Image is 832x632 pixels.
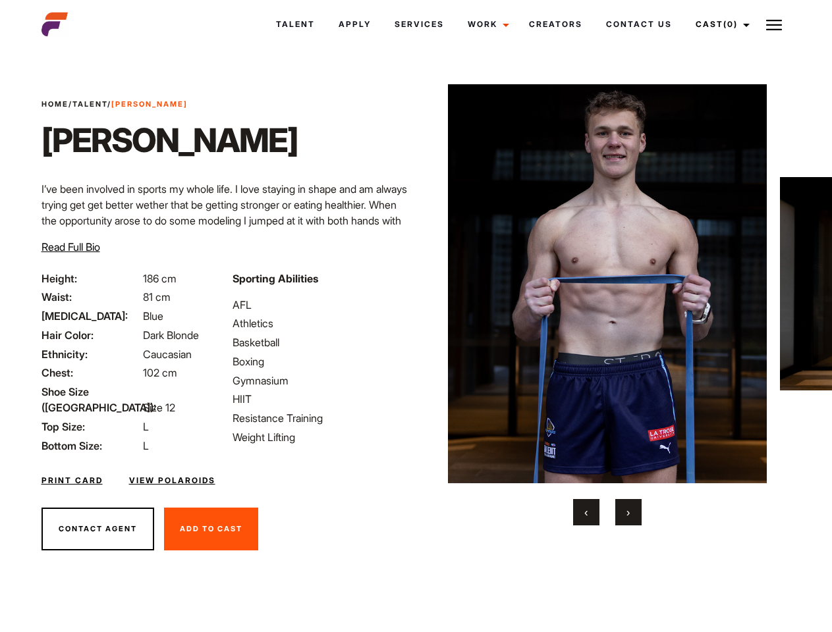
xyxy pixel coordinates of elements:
[42,308,140,324] span: [MEDICAL_DATA]:
[143,309,163,323] span: Blue
[233,297,408,313] li: AFL
[143,366,177,379] span: 102 cm
[143,348,192,361] span: Caucasian
[42,346,140,362] span: Ethnicity:
[129,475,215,487] a: View Polaroids
[517,7,594,42] a: Creators
[143,290,171,303] span: 81 cm
[111,99,188,109] strong: [PERSON_NAME]
[180,524,242,533] span: Add To Cast
[233,373,408,388] li: Gymnasium
[383,7,456,42] a: Services
[42,419,140,434] span: Top Size:
[233,272,318,285] strong: Sporting Abilities
[72,99,107,109] a: Talent
[164,508,258,551] button: Add To Cast
[42,384,140,415] span: Shoe Size ([GEOGRAPHIC_DATA]):
[264,7,327,42] a: Talent
[143,272,177,285] span: 186 cm
[233,334,408,350] li: Basketball
[42,327,140,343] span: Hair Color:
[456,7,517,42] a: Work
[584,506,588,519] span: Previous
[42,289,140,305] span: Waist:
[143,420,149,433] span: L
[42,181,408,292] p: I’ve been involved in sports my whole life. I love staying in shape and am always trying get get ...
[42,99,188,110] span: / /
[766,17,782,33] img: Burger icon
[42,475,103,487] a: Print Card
[233,429,408,445] li: Weight Lifting
[42,99,69,109] a: Home
[233,391,408,407] li: HIIT
[684,7,758,42] a: Cast(0)
[42,239,100,255] button: Read Full Bio
[42,271,140,286] span: Height:
[143,401,175,414] span: Size 12
[233,354,408,369] li: Boxing
[42,120,298,160] h1: [PERSON_NAME]
[42,365,140,381] span: Chest:
[42,508,154,551] button: Contact Agent
[143,439,149,452] span: L
[626,506,630,519] span: Next
[42,438,140,454] span: Bottom Size:
[233,410,408,426] li: Resistance Training
[42,240,100,253] span: Read Full Bio
[327,7,383,42] a: Apply
[594,7,684,42] a: Contact Us
[143,329,199,342] span: Dark Blonde
[42,11,68,38] img: cropped-aefm-brand-fav-22-square.png
[723,19,738,29] span: (0)
[233,315,408,331] li: Athletics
